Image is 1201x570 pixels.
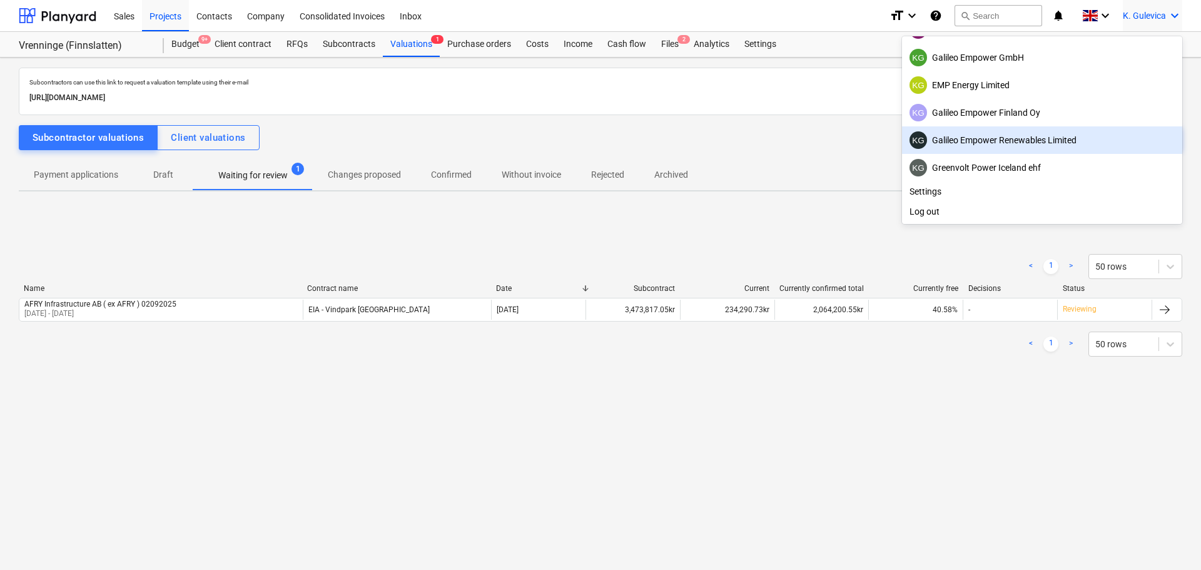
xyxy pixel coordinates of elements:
div: Log out [902,201,1182,221]
div: Kristina Gulevica [910,104,927,121]
div: EMP Energy Limited [910,76,1175,94]
div: Galileo Empower Renewables Limited [910,131,1175,149]
span: 1 [291,163,304,175]
span: KG [912,136,925,145]
div: Greenvolt Power Iceland ehf [910,159,1175,176]
span: KG [912,163,925,173]
span: KG [912,53,925,63]
div: Galileo Empower Finland Oy [910,104,1175,121]
div: Settings [902,181,1182,201]
span: KG [912,81,925,90]
span: KG [912,108,925,118]
div: Kristina Gulevica [910,76,927,94]
div: Kristina Gulevica [910,159,927,176]
div: Kristina Gulevica [910,131,927,149]
div: Galileo Empower GmbH [910,49,1175,66]
div: Kristina Gulevica [910,49,927,66]
iframe: Chat Widget [1138,510,1201,570]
